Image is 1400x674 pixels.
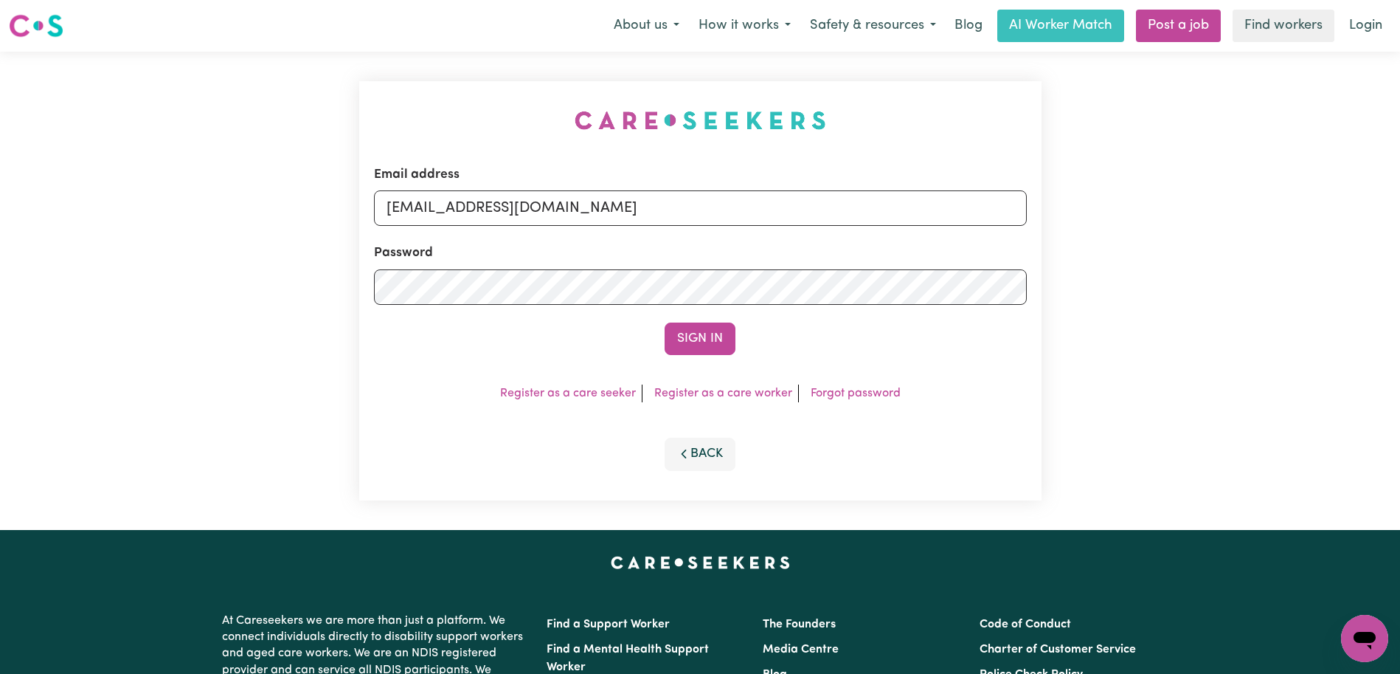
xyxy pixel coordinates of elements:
[665,323,735,355] button: Sign In
[611,557,790,568] a: Careseekers home page
[1136,10,1221,42] a: Post a job
[500,388,636,399] a: Register as a care seeker
[689,10,800,41] button: How it works
[665,438,735,470] button: Back
[654,388,792,399] a: Register as a care worker
[800,10,946,41] button: Safety & resources
[374,244,433,263] label: Password
[946,10,991,42] a: Blog
[9,13,63,39] img: Careseekers logo
[811,388,901,399] a: Forgot password
[1340,10,1391,42] a: Login
[763,619,836,630] a: The Founders
[1233,10,1334,42] a: Find workers
[9,9,63,43] a: Careseekers logo
[763,644,839,656] a: Media Centre
[980,619,1071,630] a: Code of Conduct
[547,644,709,673] a: Find a Mental Health Support Worker
[980,644,1136,656] a: Charter of Customer Service
[374,190,1027,226] input: Email address
[997,10,1124,42] a: AI Worker Match
[1341,615,1388,662] iframe: Button to launch messaging window
[604,10,689,41] button: About us
[374,165,460,185] label: Email address
[547,619,670,630] a: Find a Support Worker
